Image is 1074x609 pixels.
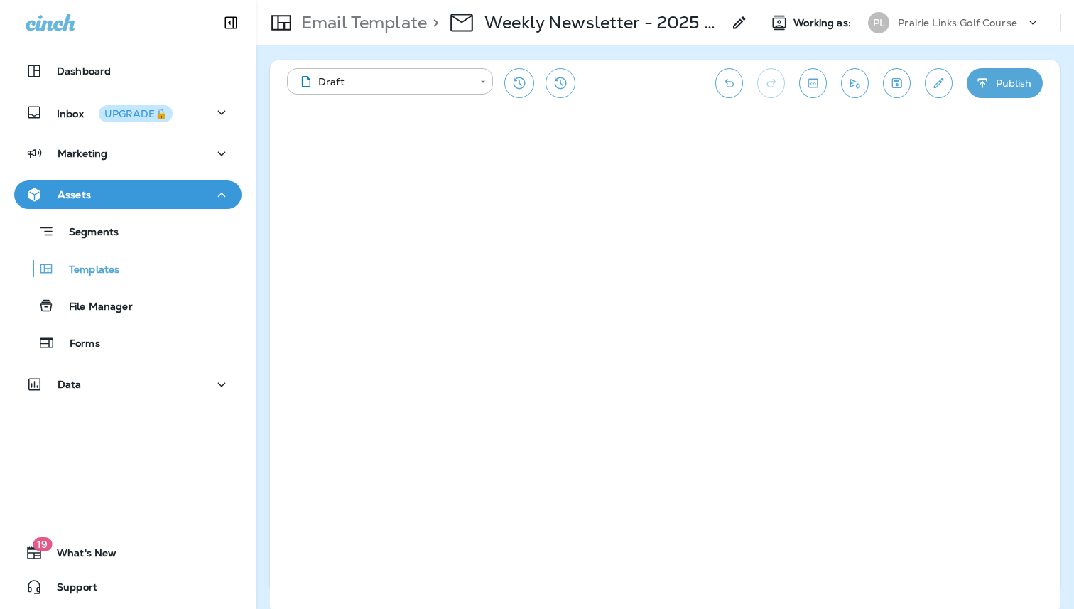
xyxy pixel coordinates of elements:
p: Forms [55,338,100,351]
button: Support [14,573,242,601]
button: Assets [14,180,242,209]
button: Collapse Sidebar [211,9,251,37]
button: Segments [14,216,242,247]
p: Inbox [57,105,173,120]
button: Dashboard [14,57,242,85]
p: Assets [58,189,91,200]
p: File Manager [55,301,133,314]
button: File Manager [14,291,242,320]
div: UPGRADE🔒 [104,109,167,119]
p: Prairie Links Golf Course [898,17,1017,28]
button: UPGRADE🔒 [99,105,173,122]
button: Marketing [14,139,242,168]
button: Data [14,370,242,399]
button: Forms [14,328,242,357]
button: Edit details [925,68,953,98]
p: Segments [55,226,119,240]
span: Support [43,581,97,598]
button: Templates [14,254,242,284]
span: 19 [33,537,52,551]
span: Working as: [793,17,854,29]
button: View Changelog [546,68,575,98]
p: Weekly Newsletter - 2025 - 8/26 Prairie Links Copy [484,12,722,33]
p: Data [58,379,82,390]
p: Templates [55,264,119,277]
button: InboxUPGRADE🔒 [14,98,242,126]
p: Marketing [58,148,107,159]
button: Toggle preview [799,68,827,98]
button: Send test email [841,68,869,98]
button: Publish [967,68,1043,98]
p: Dashboard [57,65,111,77]
div: Draft [297,75,470,89]
button: 19What's New [14,539,242,567]
button: Restore from previous version [504,68,534,98]
p: Email Template [295,12,427,33]
p: > [427,12,439,33]
span: What's New [43,547,116,564]
button: Undo [715,68,743,98]
button: Save [883,68,911,98]
div: PL [868,12,889,33]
